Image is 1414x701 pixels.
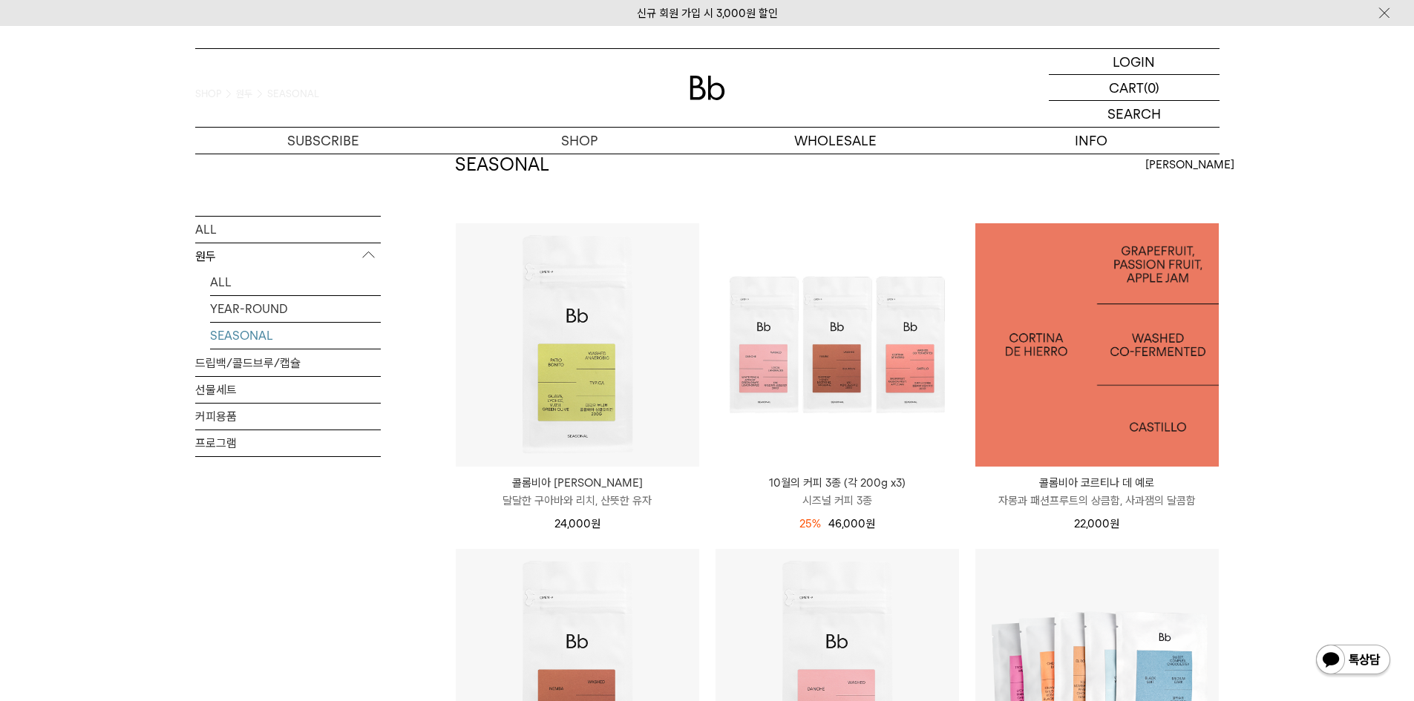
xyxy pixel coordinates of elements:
[195,403,381,429] a: 커피용품
[975,474,1219,492] p: 콜롬비아 코르티나 데 예로
[637,7,778,20] a: 신규 회원 가입 시 3,000원 할인
[1074,517,1119,530] span: 22,000
[456,474,699,510] a: 콜롬비아 [PERSON_NAME] 달달한 구아바와 리치, 산뜻한 유자
[591,517,600,530] span: 원
[195,128,451,154] a: SUBSCRIBE
[716,474,959,492] p: 10월의 커피 3종 (각 200g x3)
[975,492,1219,510] p: 자몽과 패션프루트의 상큼함, 사과잼의 달콤함
[975,223,1219,467] a: 콜롬비아 코르티나 데 예로
[195,430,381,455] a: 프로그램
[1110,517,1119,530] span: 원
[210,295,381,321] a: YEAR-ROUND
[865,517,875,530] span: 원
[456,492,699,510] p: 달달한 구아바와 리치, 산뜻한 유자
[716,223,959,467] img: 10월의 커피 3종 (각 200g x3)
[707,128,963,154] p: WHOLESALE
[554,517,600,530] span: 24,000
[195,349,381,375] a: 드립백/콜드브루/캡슐
[1049,49,1220,75] a: LOGIN
[195,243,381,269] p: 원두
[195,376,381,402] a: 선물세트
[455,152,549,177] h2: SEASONAL
[716,474,959,510] a: 10월의 커피 3종 (각 200g x3) 시즈널 커피 3종
[1145,156,1234,174] span: [PERSON_NAME]
[456,474,699,492] p: 콜롬비아 [PERSON_NAME]
[195,216,381,242] a: ALL
[451,128,707,154] a: SHOP
[210,269,381,294] a: ALL
[1144,75,1159,100] p: (0)
[1049,75,1220,101] a: CART (0)
[456,223,699,467] img: 콜롬비아 파티오 보니토
[210,322,381,348] a: SEASONAL
[1109,75,1144,100] p: CART
[716,492,959,510] p: 시즈널 커피 3종
[690,76,725,100] img: 로고
[1113,49,1155,74] p: LOGIN
[975,474,1219,510] a: 콜롬비아 코르티나 데 예로 자몽과 패션프루트의 상큼함, 사과잼의 달콤함
[799,515,821,533] div: 25%
[963,128,1220,154] p: INFO
[1315,643,1392,679] img: 카카오톡 채널 1:1 채팅 버튼
[828,517,875,530] span: 46,000
[1107,101,1161,127] p: SEARCH
[975,223,1219,467] img: 1000000483_add2_060.jpg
